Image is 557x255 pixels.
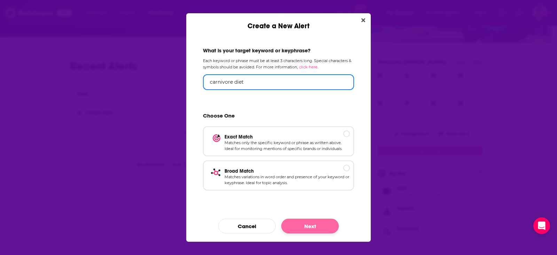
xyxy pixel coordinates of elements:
[203,112,354,122] h2: Choose One
[186,13,371,30] div: Create a New Alert
[203,74,354,90] input: Ex: brand name, person, topic
[225,134,350,140] p: Exact Match
[225,140,350,152] p: Matches only the specific keyword or phrase as written above. Ideal for monitoring mentions of sp...
[203,47,354,54] h2: What is your target keyword or keyphrase?
[225,168,350,174] p: Broad Match
[203,58,354,70] p: Each keyword or phrase must be at least 3 characters long. Special characters & symbols should be...
[359,16,368,25] button: Close
[299,65,317,69] a: click here
[281,219,339,233] button: Next
[218,219,276,233] button: Cancel
[225,174,350,186] p: Matches variations in word order and presence of your keyword or keyphrase. Ideal for topic analy...
[533,217,550,234] div: Open Intercom Messenger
